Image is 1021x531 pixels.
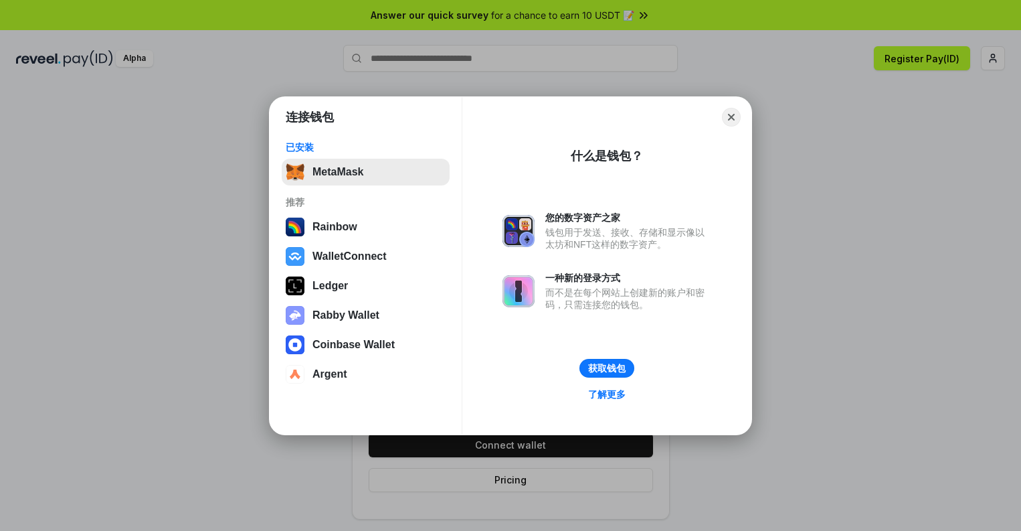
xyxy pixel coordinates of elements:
img: svg+xml,%3Csvg%20xmlns%3D%22http%3A%2F%2Fwww.w3.org%2F2000%2Fsvg%22%20fill%3D%22none%22%20viewBox... [502,215,535,247]
button: Rabby Wallet [282,302,450,329]
div: 已安装 [286,141,446,153]
div: MetaMask [312,166,363,178]
img: svg+xml,%3Csvg%20xmlns%3D%22http%3A%2F%2Fwww.w3.org%2F2000%2Fsvg%22%20fill%3D%22none%22%20viewBox... [502,275,535,307]
div: 而不是在每个网站上创建新的账户和密码，只需连接您的钱包。 [545,287,711,311]
div: Rainbow [312,221,357,233]
img: svg+xml,%3Csvg%20width%3D%2228%22%20height%3D%2228%22%20viewBox%3D%220%200%2028%2028%22%20fill%3D... [286,365,304,384]
div: Argent [312,368,347,380]
button: Coinbase Wallet [282,331,450,358]
img: svg+xml,%3Csvg%20width%3D%22120%22%20height%3D%22120%22%20viewBox%3D%220%200%20120%20120%22%20fil... [286,218,304,236]
button: 获取钱包 [579,359,634,378]
div: Rabby Wallet [312,309,379,321]
div: 一种新的登录方式 [545,272,711,284]
div: 什么是钱包？ [571,148,643,164]
button: Rainbow [282,214,450,240]
button: Argent [282,361,450,388]
img: svg+xml,%3Csvg%20width%3D%2228%22%20height%3D%2228%22%20viewBox%3D%220%200%2028%2028%22%20fill%3D... [286,247,304,266]
img: svg+xml,%3Csvg%20fill%3D%22none%22%20height%3D%2233%22%20viewBox%3D%220%200%2035%2033%22%20width%... [286,163,304,181]
a: 了解更多 [580,386,634,403]
img: svg+xml,%3Csvg%20xmlns%3D%22http%3A%2F%2Fwww.w3.org%2F2000%2Fsvg%22%20width%3D%2228%22%20height%3... [286,277,304,295]
div: 钱包用于发送、接收、存储和显示像以太坊和NFT这样的数字资产。 [545,226,711,250]
button: Close [722,108,741,127]
div: WalletConnect [312,250,387,262]
button: Ledger [282,273,450,299]
div: 您的数字资产之家 [545,212,711,224]
button: WalletConnect [282,243,450,270]
h1: 连接钱包 [286,109,334,125]
div: 了解更多 [588,388,626,400]
div: Coinbase Wallet [312,339,395,351]
button: MetaMask [282,159,450,185]
img: svg+xml,%3Csvg%20width%3D%2228%22%20height%3D%2228%22%20viewBox%3D%220%200%2028%2028%22%20fill%3D... [286,335,304,354]
div: 获取钱包 [588,362,626,374]
img: svg+xml,%3Csvg%20xmlns%3D%22http%3A%2F%2Fwww.w3.org%2F2000%2Fsvg%22%20fill%3D%22none%22%20viewBox... [286,306,304,325]
div: Ledger [312,280,348,292]
div: 推荐 [286,196,446,208]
